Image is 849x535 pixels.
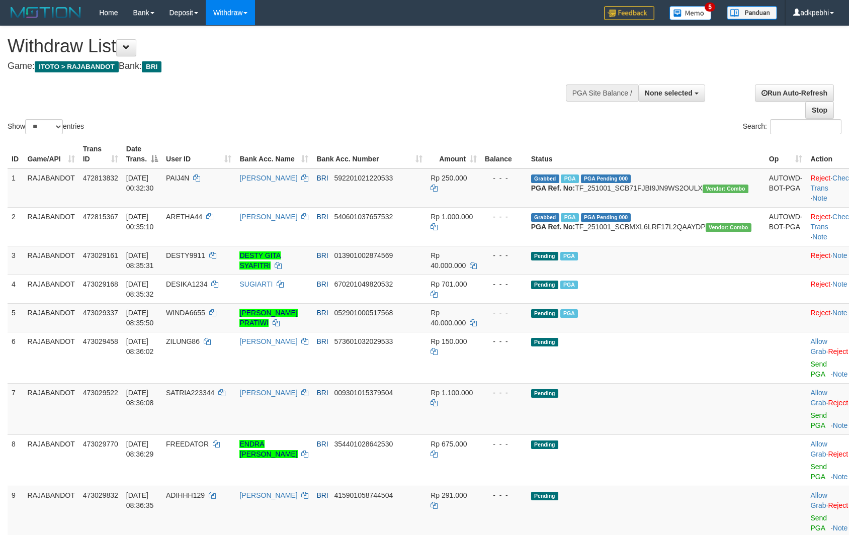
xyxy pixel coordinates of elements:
td: 7 [8,383,24,434]
a: Note [812,233,827,241]
th: Trans ID: activate to sort column ascending [79,140,122,168]
span: ARETHA44 [166,213,202,221]
a: Note [832,309,847,317]
td: 1 [8,168,24,208]
h1: Withdraw List [8,36,556,56]
span: Copy 415901058744504 to clipboard [334,491,393,499]
td: 4 [8,275,24,303]
b: PGA Ref. No: [531,223,575,231]
span: Pending [531,389,558,398]
span: Rp 1.000.000 [431,213,473,221]
span: Rp 40.000.000 [431,309,466,327]
span: Marked by adkZulham [561,213,578,222]
span: Rp 250.000 [431,174,467,182]
span: · [810,440,828,458]
a: [PERSON_NAME] [239,389,297,397]
span: None selected [645,89,693,97]
span: [DATE] 08:36:08 [126,389,154,407]
span: 473029770 [83,440,118,448]
span: Rp 675.000 [431,440,467,448]
span: Rp 291.000 [431,491,467,499]
a: Send PGA [810,411,827,429]
span: Pending [531,440,558,449]
div: - - - [485,250,523,260]
a: Send PGA [810,514,827,532]
span: · [810,337,828,355]
a: [PERSON_NAME] [239,491,297,499]
th: ID [8,140,24,168]
a: Reject [828,347,848,355]
span: WINDA6655 [166,309,205,317]
a: Reject [810,309,830,317]
td: 8 [8,434,24,486]
span: ZILUNG86 [166,337,200,345]
span: · [810,491,828,509]
span: Pending [531,252,558,260]
td: RAJABANDOT [24,383,79,434]
td: RAJABANDOT [24,434,79,486]
span: Pending [531,338,558,346]
th: Date Trans.: activate to sort column descending [122,140,162,168]
select: Showentries [25,119,63,134]
span: Pending [531,281,558,289]
a: Reject [810,251,830,259]
span: [DATE] 00:32:30 [126,174,154,192]
div: PGA Site Balance / [566,84,638,102]
span: BRI [316,337,328,345]
a: DESTY GITA SYAFITRI [239,251,281,270]
span: SATRIA223344 [166,389,214,397]
span: · [810,389,828,407]
div: - - - [485,212,523,222]
th: Balance [481,140,527,168]
span: Grabbed [531,174,559,183]
img: MOTION_logo.png [8,5,84,20]
div: - - - [485,279,523,289]
td: RAJABANDOT [24,246,79,275]
a: [PERSON_NAME] [239,174,297,182]
td: RAJABANDOT [24,303,79,332]
span: BRI [142,61,161,72]
span: BRI [316,174,328,182]
th: Amount: activate to sort column ascending [427,140,481,168]
span: Pending [531,492,558,500]
span: Vendor URL: https://secure11.1velocity.biz [706,223,751,232]
a: Note [833,370,848,378]
span: Pending [531,309,558,318]
td: RAJABANDOT [24,207,79,246]
span: 5 [705,3,715,12]
div: - - - [485,308,523,318]
span: DESIKA1234 [166,280,208,288]
span: Rp 701.000 [431,280,467,288]
a: Note [832,251,847,259]
th: Op: activate to sort column ascending [765,140,807,168]
span: FREEDATOR [166,440,209,448]
span: Copy 540601037657532 to clipboard [334,213,393,221]
td: 3 [8,246,24,275]
a: Allow Grab [810,491,827,509]
span: Copy 573601032029533 to clipboard [334,337,393,345]
a: ENDRA [PERSON_NAME] [239,440,297,458]
span: Marked by adkZulham [561,174,578,183]
div: - - - [485,388,523,398]
a: Allow Grab [810,337,827,355]
input: Search: [770,119,841,134]
a: Reject [810,174,830,182]
a: Note [833,421,848,429]
span: Grabbed [531,213,559,222]
span: Copy 009301015379504 to clipboard [334,389,393,397]
h4: Game: Bank: [8,61,556,71]
span: [DATE] 08:36:35 [126,491,154,509]
a: [PERSON_NAME] [239,337,297,345]
a: Note [833,473,848,481]
span: DESTY9911 [166,251,205,259]
a: Send PGA [810,463,827,481]
span: Marked by adkdaniel [560,252,578,260]
div: - - - [485,490,523,500]
th: Bank Acc. Name: activate to sort column ascending [235,140,312,168]
span: Copy 013901002874569 to clipboard [334,251,393,259]
a: Reject [810,280,830,288]
span: [DATE] 08:36:29 [126,440,154,458]
a: SUGIARTI [239,280,273,288]
td: 5 [8,303,24,332]
b: PGA Ref. No: [531,184,575,192]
